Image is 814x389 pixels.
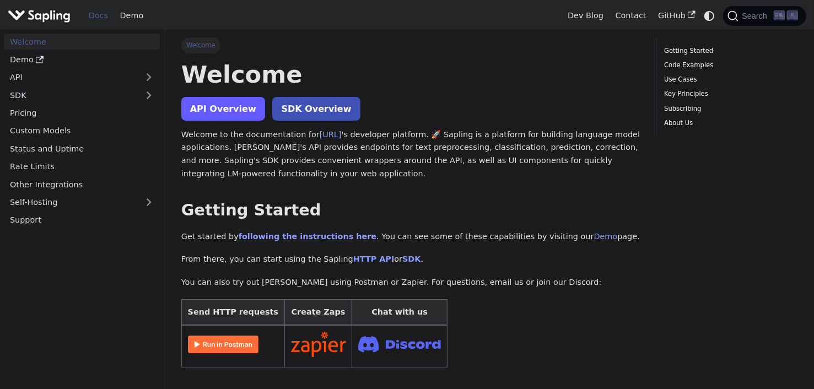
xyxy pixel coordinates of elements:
[8,8,71,24] img: Sapling.ai
[181,276,640,289] p: You can also try out [PERSON_NAME] using Postman or Zapier. For questions, email us or join our D...
[787,10,798,20] kbd: K
[4,34,160,50] a: Welcome
[239,232,376,241] a: following the instructions here
[291,332,346,357] img: Connect in Zapier
[4,159,160,175] a: Rate Limits
[83,7,114,24] a: Docs
[181,37,220,53] span: Welcome
[114,7,149,24] a: Demo
[181,201,640,220] h2: Getting Started
[320,130,342,139] a: [URL]
[4,194,160,210] a: Self-Hosting
[723,6,806,26] button: Search (Ctrl+K)
[664,89,794,99] a: Key Principles
[664,74,794,85] a: Use Cases
[594,232,618,241] a: Demo
[8,8,74,24] a: Sapling.ai
[4,141,160,156] a: Status and Uptime
[4,212,160,228] a: Support
[4,87,138,103] a: SDK
[664,60,794,71] a: Code Examples
[181,97,265,121] a: API Overview
[562,7,609,24] a: Dev Blog
[4,176,160,192] a: Other Integrations
[181,299,284,325] th: Send HTTP requests
[702,8,718,24] button: Switch between dark and light mode (currently system mode)
[4,69,138,85] a: API
[181,128,640,181] p: Welcome to the documentation for 's developer platform. 🚀 Sapling is a platform for building lang...
[4,52,160,68] a: Demo
[138,69,160,85] button: Expand sidebar category 'API'
[181,60,640,89] h1: Welcome
[610,7,653,24] a: Contact
[353,255,395,263] a: HTTP API
[652,7,701,24] a: GitHub
[738,12,774,20] span: Search
[181,253,640,266] p: From there, you can start using the Sapling or .
[402,255,421,263] a: SDK
[664,104,794,114] a: Subscribing
[181,37,640,53] nav: Breadcrumbs
[272,97,360,121] a: SDK Overview
[138,87,160,103] button: Expand sidebar category 'SDK'
[4,123,160,139] a: Custom Models
[664,46,794,56] a: Getting Started
[664,118,794,128] a: About Us
[188,336,258,353] img: Run in Postman
[352,299,448,325] th: Chat with us
[284,299,352,325] th: Create Zaps
[358,333,441,355] img: Join Discord
[4,105,160,121] a: Pricing
[181,230,640,244] p: Get started by . You can see some of these capabilities by visiting our page.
